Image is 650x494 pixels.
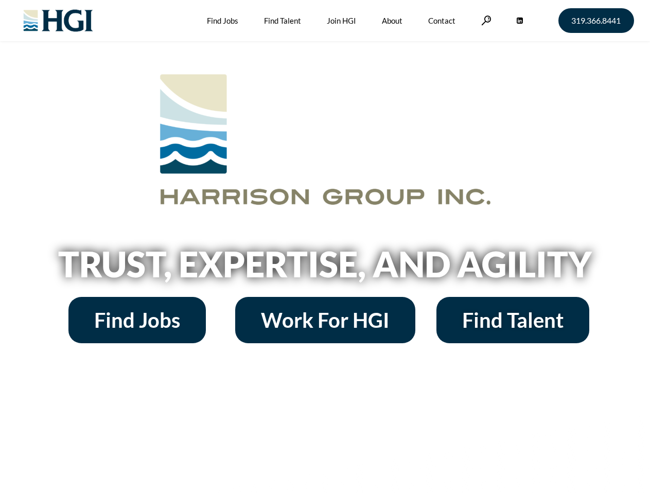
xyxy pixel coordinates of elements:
a: Search [481,15,491,25]
a: 319.366.8441 [558,8,634,33]
a: Find Jobs [68,297,206,343]
span: Find Jobs [94,310,180,330]
a: Work For HGI [235,297,415,343]
span: Work For HGI [261,310,390,330]
span: Find Talent [462,310,564,330]
a: Find Talent [436,297,589,343]
h2: Trust, Expertise, and Agility [32,246,619,281]
span: 319.366.8441 [571,16,621,25]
